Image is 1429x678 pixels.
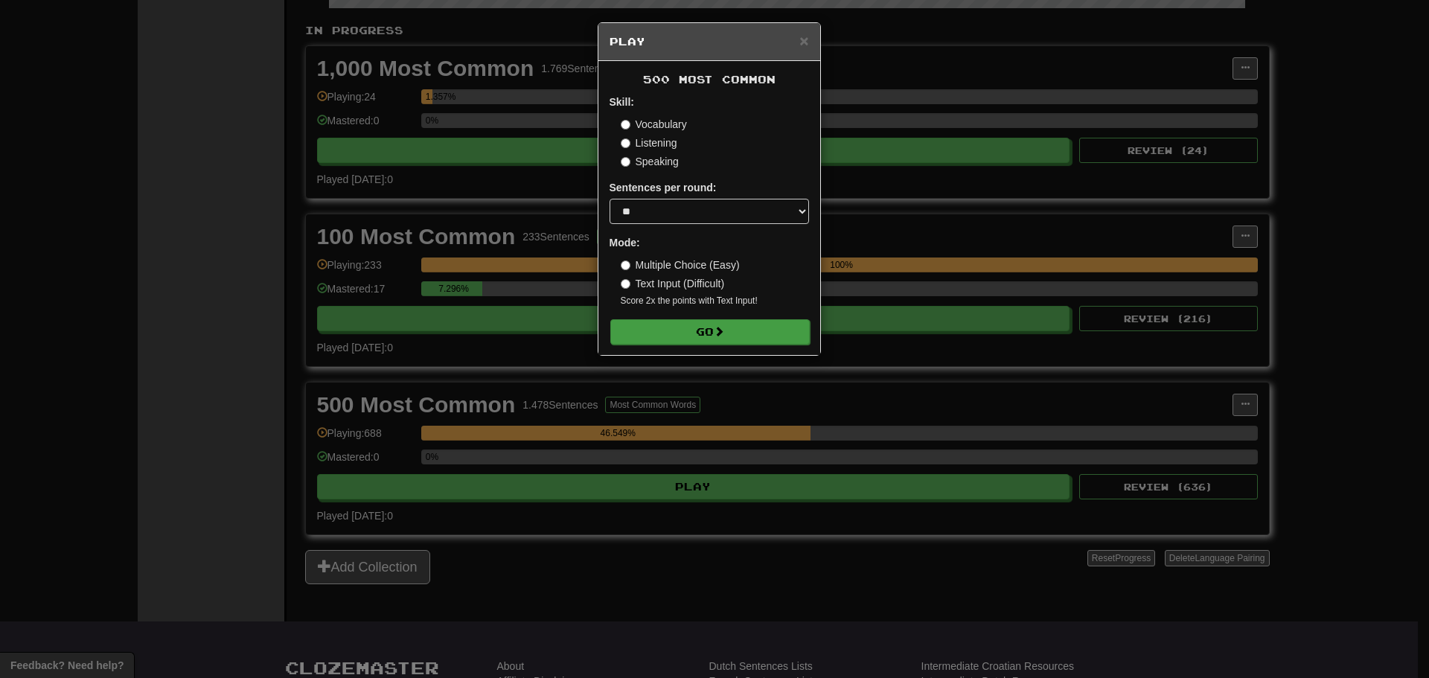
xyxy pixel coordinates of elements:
[621,276,725,291] label: Text Input (Difficult)
[621,117,687,132] label: Vocabulary
[621,260,630,270] input: Multiple Choice (Easy)
[610,34,809,49] h5: Play
[621,138,630,148] input: Listening
[799,32,808,49] span: ×
[643,73,776,86] span: 500 Most Common
[621,120,630,129] input: Vocabulary
[621,154,679,169] label: Speaking
[621,258,740,272] label: Multiple Choice (Easy)
[621,135,677,150] label: Listening
[610,180,717,195] label: Sentences per round:
[610,319,810,345] button: Go
[621,279,630,289] input: Text Input (Difficult)
[610,237,640,249] strong: Mode:
[621,157,630,167] input: Speaking
[621,295,809,307] small: Score 2x the points with Text Input !
[610,96,634,108] strong: Skill:
[799,33,808,48] button: Close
